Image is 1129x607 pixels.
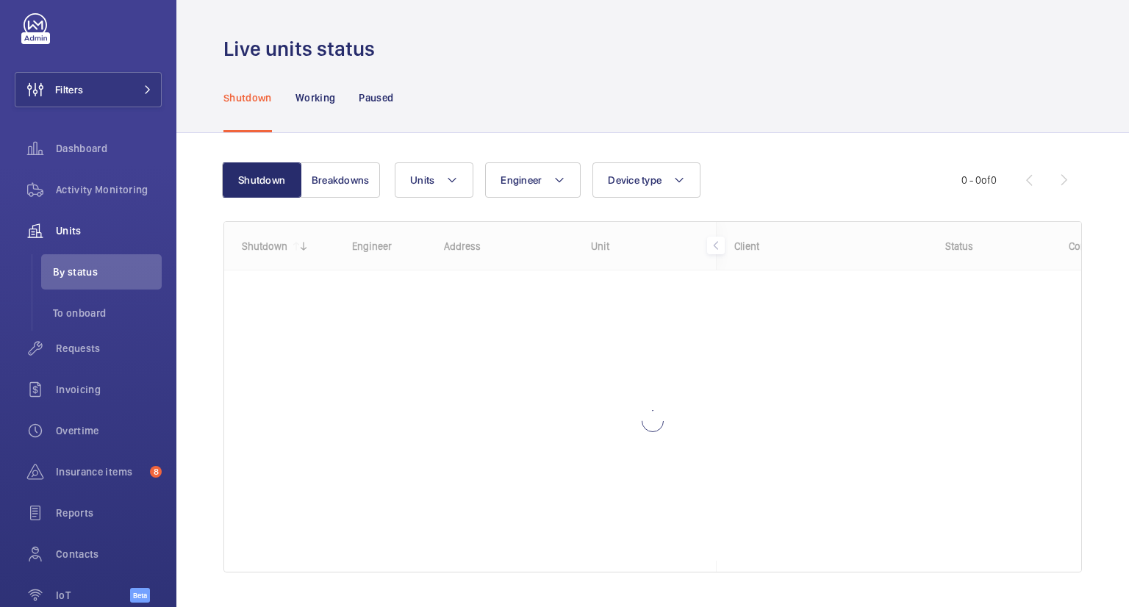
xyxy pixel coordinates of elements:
[56,588,130,603] span: IoT
[961,175,997,185] span: 0 - 0 0
[130,588,150,603] span: Beta
[56,506,162,520] span: Reports
[56,464,144,479] span: Insurance items
[15,72,162,107] button: Filters
[56,141,162,156] span: Dashboard
[56,423,162,438] span: Overtime
[301,162,380,198] button: Breakdowns
[55,82,83,97] span: Filters
[359,90,393,105] p: Paused
[592,162,700,198] button: Device type
[223,35,384,62] h1: Live units status
[56,382,162,397] span: Invoicing
[150,466,162,478] span: 8
[501,174,542,186] span: Engineer
[485,162,581,198] button: Engineer
[222,162,301,198] button: Shutdown
[410,174,434,186] span: Units
[53,265,162,279] span: By status
[395,162,473,198] button: Units
[56,223,162,238] span: Units
[56,547,162,561] span: Contacts
[223,90,272,105] p: Shutdown
[56,341,162,356] span: Requests
[295,90,335,105] p: Working
[53,306,162,320] span: To onboard
[56,182,162,197] span: Activity Monitoring
[608,174,662,186] span: Device type
[981,174,991,186] span: of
